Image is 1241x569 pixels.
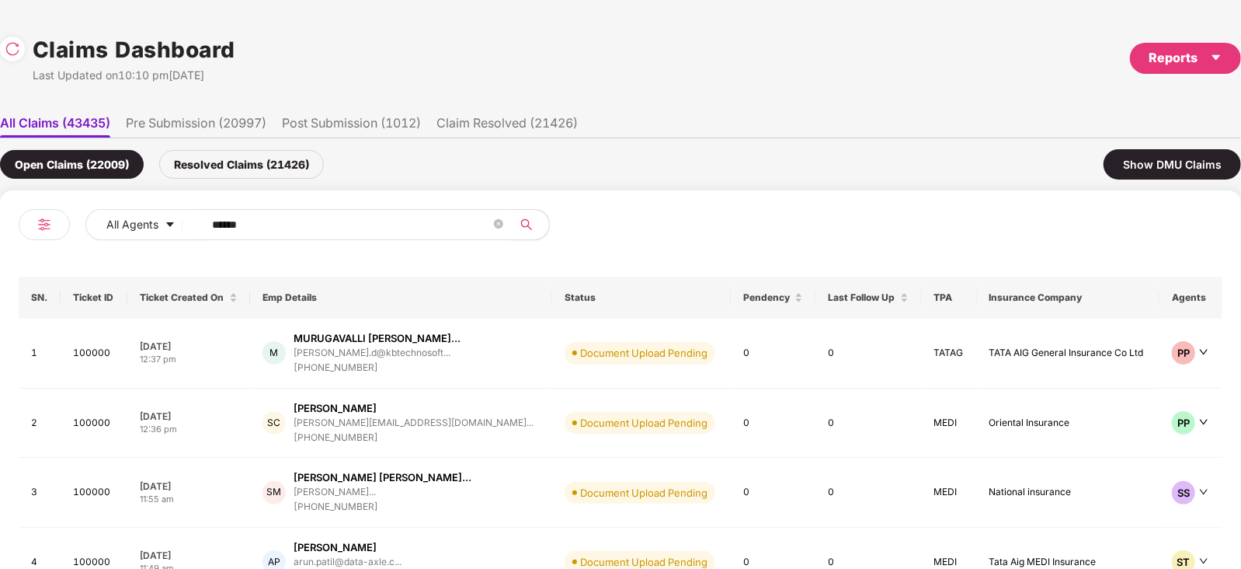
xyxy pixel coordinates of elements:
td: 0 [815,319,921,389]
div: PP [1172,411,1195,435]
div: [PERSON_NAME] [294,540,377,555]
div: SC [262,411,286,435]
span: close-circle [494,219,503,229]
div: arun.patil@data-axle.c... [294,557,401,567]
td: 3 [19,458,61,528]
td: 2 [19,389,61,459]
div: Show DMU Claims [1104,149,1241,180]
div: MURUGAVALLI [PERSON_NAME]... [294,331,461,346]
h1: Claims Dashboard [33,33,235,67]
div: Document Upload Pending [580,415,707,431]
td: TATAG [921,319,976,389]
td: 0 [815,458,921,528]
th: Emp Details [250,277,552,319]
img: svg+xml;base64,PHN2ZyB4bWxucz0iaHR0cDovL3d3dy53My5vcmcvMjAwMC9zdmciIHdpZHRoPSIyNCIgaGVpZ2h0PSIyNC... [35,215,54,234]
div: [PERSON_NAME] [294,401,377,416]
div: SS [1172,481,1195,504]
td: National insurance [977,458,1160,528]
th: SN. [19,277,61,319]
div: Document Upload Pending [580,345,707,361]
span: Last Follow Up [828,291,897,304]
td: 0 [731,319,815,389]
img: svg+xml;base64,PHN2ZyBpZD0iUmVsb2FkLTMyeDMyIiB4bWxucz0iaHR0cDovL3d3dy53My5vcmcvMjAwMC9zdmciIHdpZH... [5,41,20,57]
span: Pendency [743,291,791,304]
th: Last Follow Up [815,277,921,319]
td: 100000 [61,319,127,389]
th: Pendency [731,277,815,319]
td: 0 [731,389,815,459]
div: 12:37 pm [140,353,238,366]
th: TPA [921,277,976,319]
div: Reports [1149,48,1222,68]
div: [PERSON_NAME]... [294,487,376,497]
div: SM [262,481,286,504]
div: [DATE] [140,480,238,493]
span: down [1199,487,1208,497]
li: Claim Resolved (21426) [436,115,578,138]
div: [PERSON_NAME][EMAIL_ADDRESS][DOMAIN_NAME]... [294,417,534,428]
div: M [262,341,286,365]
div: PP [1172,341,1195,365]
span: All Agents [106,216,158,233]
td: 1 [19,319,61,389]
div: 12:36 pm [140,423,238,436]
div: [PHONE_NUMBER] [294,431,534,445]
span: down [1199,557,1208,566]
td: 0 [731,458,815,528]
td: TATA AIG General Insurance Co Ltd [977,319,1160,389]
td: MEDI [921,389,976,459]
td: 100000 [61,389,127,459]
div: [PERSON_NAME] [PERSON_NAME]... [294,470,471,485]
td: 0 [815,389,921,459]
li: Pre Submission (20997) [126,115,266,138]
li: Post Submission (1012) [282,115,421,138]
button: All Agentscaret-down [85,209,209,240]
th: Ticket Created On [127,277,250,319]
td: MEDI [921,458,976,528]
span: search [511,218,541,231]
div: Document Upload Pending [580,485,707,501]
div: [PHONE_NUMBER] [294,361,461,375]
td: Oriental Insurance [977,389,1160,459]
td: 100000 [61,458,127,528]
div: [PHONE_NUMBER] [294,500,471,515]
th: Status [552,277,732,319]
div: [DATE] [140,549,238,562]
span: down [1199,347,1208,357]
th: Ticket ID [61,277,127,319]
button: search [511,209,550,240]
div: [DATE] [140,410,238,423]
div: 11:55 am [140,493,238,506]
th: Insurance Company [977,277,1160,319]
div: [PERSON_NAME].d@kbtechnosoft... [294,347,450,358]
span: Ticket Created On [140,291,226,304]
span: caret-down [165,219,176,232]
span: down [1199,417,1208,427]
div: Resolved Claims (21426) [159,150,324,179]
span: caret-down [1210,51,1222,64]
div: [DATE] [140,340,238,353]
div: Last Updated on 10:10 pm[DATE] [33,67,235,84]
span: close-circle [494,218,503,232]
th: Agents [1159,277,1222,319]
